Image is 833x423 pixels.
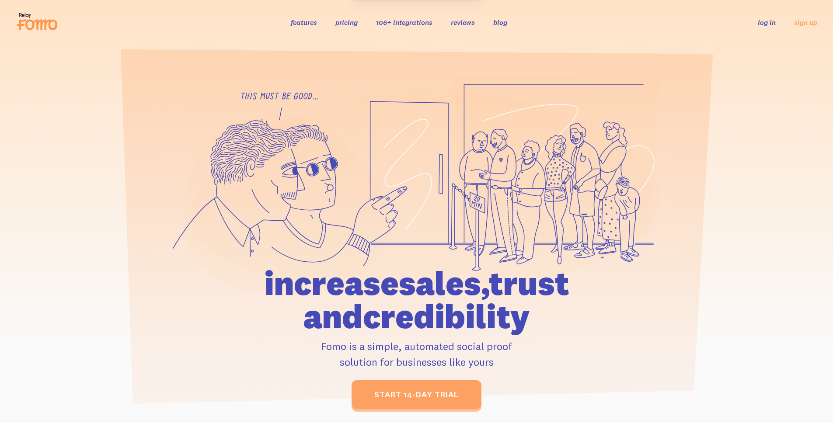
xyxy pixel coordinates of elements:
a: sign up [794,18,817,27]
a: reviews [451,18,475,27]
a: pricing [335,18,358,27]
a: features [291,18,317,27]
h1: increase sales, trust and credibility [214,267,619,333]
a: 106+ integrations [376,18,432,27]
a: blog [493,18,507,27]
a: log in [758,18,776,27]
a: start 14-day trial [352,380,481,409]
p: Fomo is a simple, automated social proof solution for businesses like yours [214,338,619,370]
